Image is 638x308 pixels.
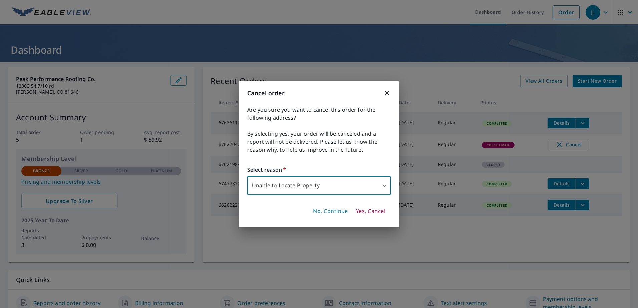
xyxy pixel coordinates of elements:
[310,206,351,217] button: No, Continue
[247,166,391,174] label: Select reason
[313,208,348,215] span: No, Continue
[247,176,391,195] div: Unable to Locate Property
[247,106,391,122] span: Are you sure you want to cancel this order for the following address?
[247,130,391,154] span: By selecting yes, your order will be canceled and a report will not be delivered. Please let us k...
[247,89,391,98] h3: Cancel order
[353,206,388,217] button: Yes, Cancel
[356,208,385,215] span: Yes, Cancel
